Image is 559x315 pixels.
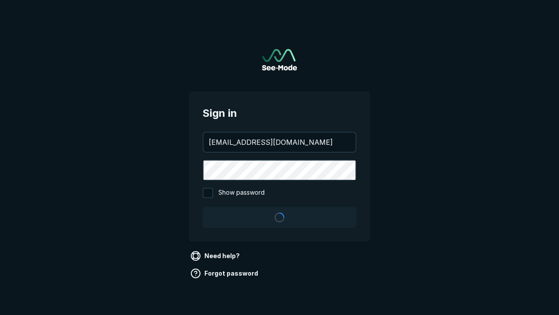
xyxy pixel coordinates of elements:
input: your@email.com [204,133,355,152]
a: Forgot password [189,266,262,280]
a: Need help? [189,249,243,263]
a: Go to sign in [262,49,297,70]
img: See-Mode Logo [262,49,297,70]
span: Show password [218,188,265,198]
span: Sign in [203,105,356,121]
